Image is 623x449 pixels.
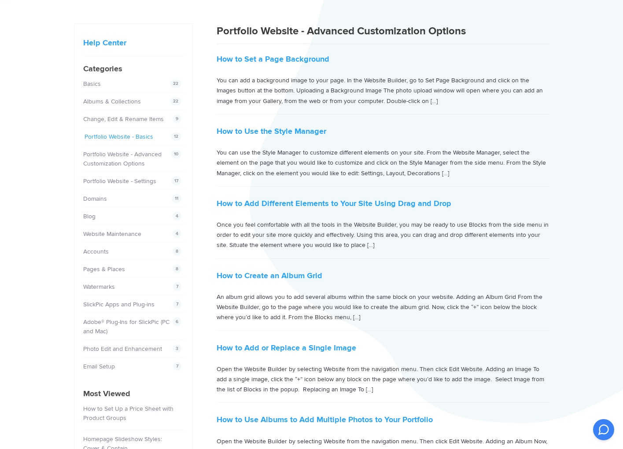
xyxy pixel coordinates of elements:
[217,415,433,424] a: How to Use Albums to Add Multiple Photos to Your Portfolio
[83,230,141,238] a: Website Maintenance
[217,343,356,353] a: How to Add or Replace a Single Image
[172,194,181,203] span: 11
[217,364,549,395] p: Open the Website Builder by selecting Website from the navigation menu. Then click Edit Website. ...
[83,213,96,220] a: Blog
[173,247,181,256] span: 8
[83,80,101,88] a: Basics
[83,177,156,185] a: Portfolio Website - Settings
[217,292,549,323] p: An album grid allows you to add several albums within the same block on your website. Adding an A...
[83,151,162,167] a: Portfolio Website - Advanced Customization Options
[173,344,181,353] span: 3
[171,150,181,158] span: 10
[83,98,141,105] a: Albums & Collections
[83,63,184,75] h4: Categories
[173,362,181,371] span: 7
[83,318,170,335] a: Adobe® Plug-Ins for SlickPic (PC and Mac)
[85,133,153,140] a: Portfolio Website - Basics
[83,388,184,400] h4: Most Viewed
[173,265,181,273] span: 8
[170,79,181,88] span: 22
[173,300,181,309] span: 7
[217,75,549,106] p: You can add a background image to your page. In the Website Builder, go to Set Page Background an...
[170,97,181,106] span: 22
[173,212,181,221] span: 4
[217,199,451,208] a: How to Add Different Elements to Your Site Using Drag and Drop
[217,25,466,37] span: Portfolio Website - Advanced Customization Options
[173,229,181,238] span: 4
[83,195,107,202] a: Domains
[217,126,326,136] a: How to Use the Style Manager
[83,248,109,255] a: Accounts
[83,405,173,422] a: How to Set Up a Price Sheet with Product Groups
[173,114,181,123] span: 9
[83,265,125,273] a: Pages & Places
[171,177,181,185] span: 17
[83,301,155,308] a: SlickPic Apps and Plug-ins
[171,132,181,141] span: 12
[217,147,549,178] p: You can use the Style Manager to customize different elements on your site. From the Website Mana...
[217,220,549,250] p: Once you feel comfortable with all the tools in the Website Builder, you may be ready to use Bloc...
[83,115,164,123] a: Change, Edit & Rename Items
[83,283,115,291] a: Watermarks
[173,282,181,291] span: 7
[83,363,115,370] a: Email Setup
[217,271,322,280] a: How to Create an Album Grid
[83,345,162,353] a: Photo Edit and Enhancement
[217,54,329,64] a: How to Set a Page Background
[83,38,126,48] a: Help Center
[173,317,181,326] span: 6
